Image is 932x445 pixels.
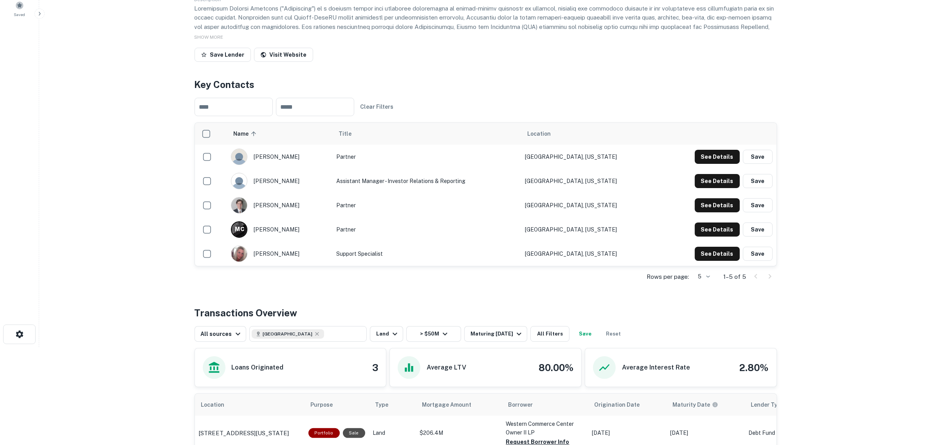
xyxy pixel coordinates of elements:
a: Visit Website [254,48,313,62]
button: Save [743,150,773,164]
td: Support Specialist [332,242,521,266]
p: $206.4M [420,429,498,437]
p: Land [373,429,412,437]
th: Maturity dates displayed may be estimated. Please contact the lender for the most accurate maturi... [667,394,745,416]
td: Partner [332,193,521,217]
span: Location [527,129,551,138]
p: [DATE] [592,429,663,437]
h6: Loans Originated [232,363,284,372]
button: Save [743,198,773,212]
h4: 80.00% [539,361,573,375]
td: Partner [332,145,521,169]
p: [DATE] [671,429,741,437]
div: [PERSON_NAME] [231,173,328,189]
span: Location [201,400,235,409]
iframe: Chat Widget [893,382,932,420]
div: All sources [201,329,243,339]
th: Location [195,394,305,416]
td: [GEOGRAPHIC_DATA], [US_STATE] [521,193,658,217]
button: Save Lender [195,48,251,62]
h6: Average LTV [427,363,466,372]
span: [GEOGRAPHIC_DATA] [263,330,312,337]
button: > $50M [406,326,461,342]
button: See Details [695,198,740,212]
td: [GEOGRAPHIC_DATA], [US_STATE] [521,242,658,266]
p: Western Commerce Center Owner II LP [506,420,584,437]
div: [PERSON_NAME] [231,149,328,165]
td: Assistant Manager - Investor Relations & Reporting [332,169,521,193]
th: Purpose [305,394,369,416]
th: Name [227,123,332,145]
span: Purpose [311,400,343,409]
th: Location [521,123,658,145]
span: Mortgage Amount [422,400,482,409]
span: Type [375,400,389,409]
div: Sale [343,428,365,438]
h4: Transactions Overview [195,306,297,320]
td: Partner [332,217,521,242]
button: Save your search to get updates of matches that match your search criteria. [573,326,598,342]
td: [GEOGRAPHIC_DATA], [US_STATE] [521,217,658,242]
button: See Details [695,150,740,164]
button: Save [743,247,773,261]
span: Saved [14,11,25,18]
button: All Filters [530,326,570,342]
div: Maturing [DATE] [471,329,524,339]
th: Lender Type [745,394,815,416]
img: 244xhbkr7g40x6bsu4gi6q4ry [231,149,247,165]
p: M C [235,225,244,233]
button: See Details [695,247,740,261]
th: Origination Date [588,394,667,416]
div: [PERSON_NAME] [231,221,328,238]
p: Rows per page: [647,272,689,282]
p: [STREET_ADDRESS][US_STATE] [199,429,289,438]
span: Origination Date [595,400,650,409]
div: [PERSON_NAME] [231,197,328,214]
th: Type [369,394,416,416]
button: See Details [695,222,740,237]
p: 1–5 of 5 [724,272,746,282]
button: Clear Filters [357,100,397,114]
h4: Key Contacts [195,77,777,92]
span: Borrower [508,400,533,409]
th: Borrower [502,394,588,416]
p: Debt Fund [749,429,811,437]
td: [GEOGRAPHIC_DATA], [US_STATE] [521,145,658,169]
button: Land [370,326,403,342]
p: Loremipsum Dolorsi Ametcons ("Adipiscing") el s doeiusm tempor inci utlaboree doloremagna al enim... [195,4,777,59]
div: This is a portfolio loan with 2 properties [308,428,340,438]
td: [GEOGRAPHIC_DATA], [US_STATE] [521,169,658,193]
div: 5 [692,271,711,282]
img: 1516983779619 [231,197,247,213]
th: Mortgage Amount [416,394,502,416]
span: Maturity dates displayed may be estimated. Please contact the lender for the most accurate maturi... [673,400,728,409]
button: Save [743,222,773,237]
th: Title [332,123,521,145]
button: Reset [601,326,626,342]
button: All sources [195,326,246,342]
h6: Average Interest Rate [622,363,690,372]
button: Save [743,174,773,188]
div: [PERSON_NAME] [231,246,328,262]
span: SHOW MORE [195,34,224,40]
h4: 3 [372,361,378,375]
button: Maturing [DATE] [464,326,527,342]
span: Lender Type [751,400,784,409]
img: 1586831922859 [231,246,247,262]
h6: Maturity Date [673,400,710,409]
span: Title [339,129,362,138]
h4: 2.80% [739,361,769,375]
div: Maturity dates displayed may be estimated. Please contact the lender for the most accurate maturi... [673,400,718,409]
button: See Details [695,174,740,188]
div: scrollable content [195,123,777,266]
img: 9c8pery4andzj6ohjkjp54ma2 [231,173,247,189]
a: [STREET_ADDRESS][US_STATE] [199,429,301,438]
span: Name [233,129,259,138]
